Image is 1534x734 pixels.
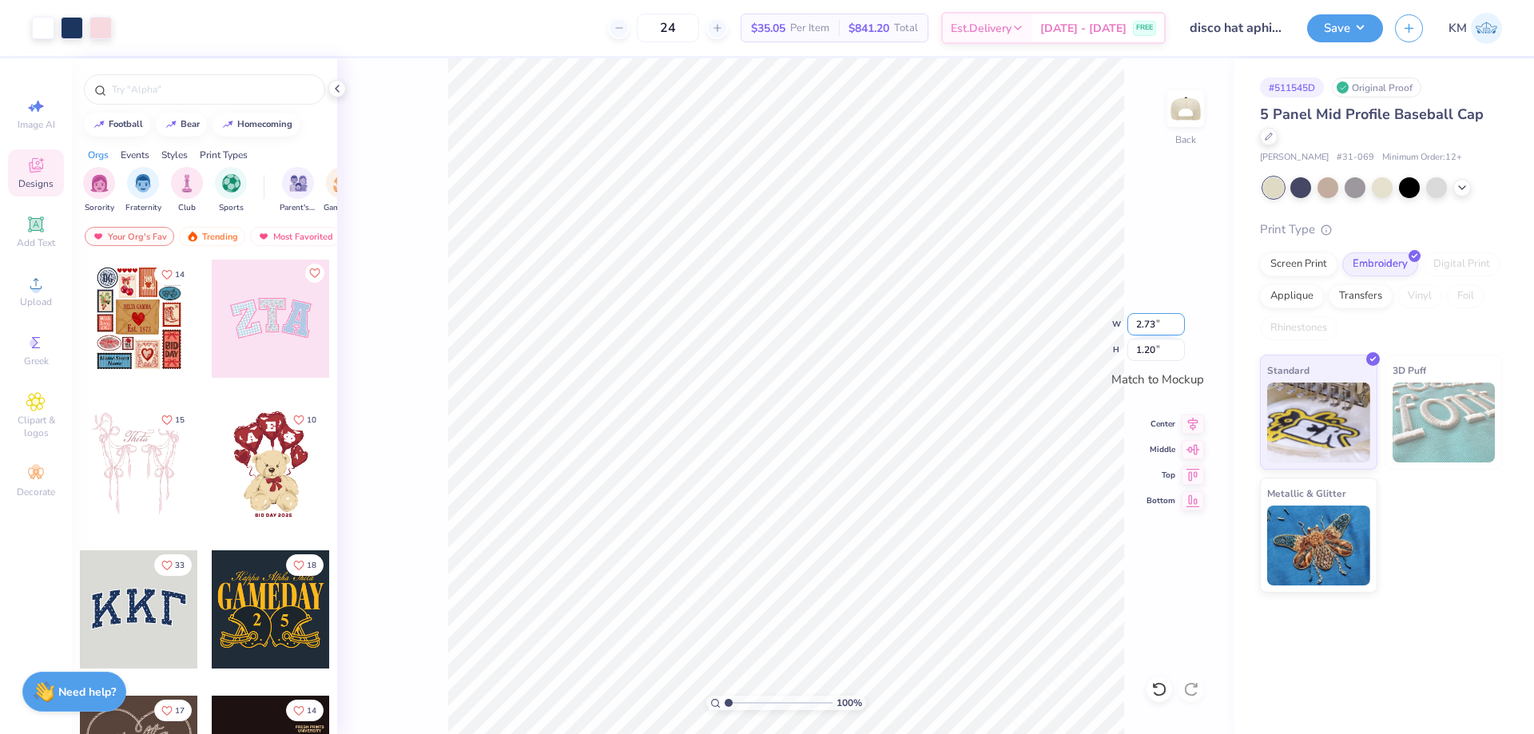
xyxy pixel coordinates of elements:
div: homecoming [237,120,292,129]
img: Back [1170,93,1202,125]
button: Like [154,264,192,285]
span: Standard [1267,362,1309,379]
button: Save [1307,14,1383,42]
input: Untitled Design [1178,12,1295,44]
span: [PERSON_NAME] [1260,151,1329,165]
a: KM [1449,13,1502,44]
div: filter for Club [171,167,203,214]
button: filter button [324,167,360,214]
span: Bottom [1147,495,1175,506]
span: Middle [1147,444,1175,455]
div: Print Type [1260,220,1502,239]
div: Vinyl [1397,284,1442,308]
span: Per Item [790,20,829,37]
span: Decorate [17,486,55,498]
span: Sports [219,202,244,214]
div: Styles [161,148,188,162]
span: Total [894,20,918,37]
div: filter for Fraternity [125,167,161,214]
span: 18 [307,561,316,569]
span: Greek [24,355,49,367]
span: Add Text [17,236,55,249]
span: 17 [175,707,185,715]
div: Foil [1447,284,1484,308]
div: filter for Parent's Weekend [280,167,316,214]
span: 14 [175,271,185,279]
span: KM [1449,19,1467,38]
div: Transfers [1329,284,1393,308]
img: 3D Puff [1393,383,1496,462]
img: Parent's Weekend Image [289,174,308,192]
div: Applique [1260,284,1324,308]
button: Like [286,700,324,721]
span: 14 [307,707,316,715]
div: Rhinestones [1260,316,1337,340]
div: Orgs [88,148,109,162]
button: Like [305,264,324,283]
span: [DATE] - [DATE] [1040,20,1127,37]
div: Embroidery [1342,252,1418,276]
div: Most Favorited [250,227,340,246]
img: Club Image [178,174,196,192]
button: filter button [280,167,316,214]
span: Clipart & logos [8,414,64,439]
button: Like [286,554,324,576]
div: Events [121,148,149,162]
span: # 31-069 [1337,151,1374,165]
button: football [84,113,150,137]
span: FREE [1136,22,1153,34]
img: Sports Image [222,174,240,192]
div: football [109,120,143,129]
span: Image AI [18,118,55,131]
span: 15 [175,416,185,424]
span: 10 [307,416,316,424]
span: 3D Puff [1393,362,1426,379]
button: filter button [171,167,203,214]
span: Minimum Order: 12 + [1382,151,1462,165]
span: Fraternity [125,202,161,214]
button: filter button [215,167,247,214]
button: filter button [125,167,161,214]
img: trend_line.gif [165,120,177,129]
button: bear [156,113,207,137]
div: Digital Print [1423,252,1500,276]
img: trend_line.gif [221,120,234,129]
div: Print Types [200,148,248,162]
input: Try "Alpha" [110,81,315,97]
img: Sorority Image [90,174,109,192]
div: Screen Print [1260,252,1337,276]
img: Metallic & Glitter [1267,506,1370,585]
span: Top [1147,470,1175,481]
img: trending.gif [186,231,199,242]
div: bear [181,120,200,129]
div: filter for Sorority [83,167,115,214]
button: Like [154,409,192,430]
span: Parent's Weekend [280,202,316,214]
span: Est. Delivery [951,20,1011,37]
div: # 511545D [1260,77,1324,97]
div: Back [1175,133,1196,147]
img: Karl Michael Narciza [1471,13,1502,44]
div: Your Org's Fav [85,227,174,246]
div: Original Proof [1332,77,1421,97]
div: filter for Game Day [324,167,360,214]
img: trend_line.gif [93,120,105,129]
span: Designs [18,177,54,190]
span: 5 Panel Mid Profile Baseball Cap [1260,105,1484,124]
span: Game Day [324,202,360,214]
button: Like [154,554,192,576]
strong: Need help? [58,684,116,700]
img: Standard [1267,383,1370,462]
span: Club [178,202,196,214]
img: most_fav.gif [92,231,105,242]
button: Like [154,700,192,721]
span: 100 % [837,696,862,710]
span: 33 [175,561,185,569]
div: filter for Sports [215,167,247,214]
input: – – [637,14,699,42]
img: Fraternity Image [134,174,152,192]
span: $35.05 [751,20,785,37]
img: Game Day Image [333,174,352,192]
button: filter button [83,167,115,214]
span: $841.20 [848,20,889,37]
